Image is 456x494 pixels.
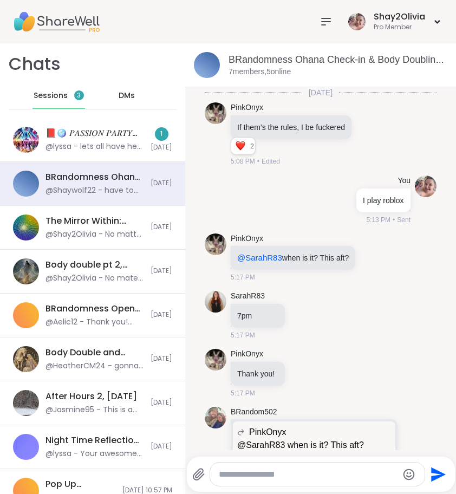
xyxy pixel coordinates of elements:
div: Pro Member [374,23,425,32]
span: • [393,215,395,225]
div: @Shaywolf22 - have to going feed [PERSON_NAME] [45,185,144,196]
a: PinkOnyx [231,233,263,244]
img: BRandomness Open Forum For 'Em, Sep 06 [13,302,39,328]
img: BRandomness Ohana Check-in & Body Doubling, Sep 06 [13,171,39,197]
img: After Hours 2, Sep 06 [13,390,39,416]
p: Thank you! [237,368,278,379]
div: Shay2Olivia [374,11,425,23]
button: Send [425,462,450,486]
h1: Chats [9,52,61,76]
div: @lyssa - Your awesome [PERSON_NAME] ! [45,448,144,459]
span: [DATE] [151,398,172,407]
span: Edited [262,157,280,166]
span: 5:13 PM [366,215,390,225]
img: The Mirror Within: Return to Your True Self, Sep 06 [13,214,39,240]
button: Reactions: love [234,142,246,151]
span: [DATE] [151,223,172,232]
div: 1 [155,127,168,141]
div: @Aelic12 - Thank you! Just seeing this now lol [45,317,144,328]
div: 📕🪩 𝑃𝐴𝑆𝑆𝐼𝑂𝑁 𝑃𝐴𝑅𝑇𝑌💃🎶, [DATE] [45,127,144,139]
span: [DATE] [151,442,172,451]
p: @SarahR83 when is it? This aft? [237,439,391,452]
span: PinkOnyx [249,426,286,439]
iframe: Spotlight [138,90,147,99]
div: Night Time Reflection and/or Body Doubling, [DATE] [45,434,144,446]
span: [DATE] [151,310,172,320]
a: PinkOnyx [231,349,263,360]
span: • [257,157,259,166]
span: 5:17 PM [231,388,255,398]
h4: You [398,175,411,186]
img: Shay2Olivia [348,13,366,30]
img: Body double pt 2, Sep 06 [13,258,39,284]
a: PinkOnyx [231,102,263,113]
p: 7 members, 5 online [229,67,291,77]
img: 📕🪩 𝑃𝐴𝑆𝑆𝐼𝑂𝑁 𝑃𝐴𝑅𝑇𝑌💃🎶, Sep 06 [13,127,39,153]
img: https://sharewell-space-live.sfo3.digitaloceanspaces.com/user-generated/3d39395a-5486-44ea-9184-d... [205,233,226,255]
img: https://sharewell-space-live.sfo3.digitaloceanspaces.com/user-generated/ad949235-6f32-41e6-8b9f-9... [205,291,226,313]
span: @SarahR83 [237,253,282,262]
img: https://sharewell-space-live.sfo3.digitaloceanspaces.com/user-generated/127af2b2-1259-4cf0-9fd7-7... [205,407,226,428]
span: Sessions [34,90,68,101]
button: Emoji picker [402,468,415,481]
p: when is it? This aft? [237,252,349,263]
img: BRandomness Ohana Check-in & Body Doubling, Sep 06 [194,52,220,78]
div: @Shay2Olivia - No mater how many friends i have i still feel alone [45,273,144,284]
span: Sent [397,215,411,225]
a: SarahR83 [231,291,265,302]
div: BRandomness Open Forum For 'Em, [DATE] [45,303,144,315]
span: [DATE] [151,179,172,188]
img: https://sharewell-space-live.sfo3.digitaloceanspaces.com/user-generated/3d39395a-5486-44ea-9184-d... [205,102,226,124]
span: 5:17 PM [231,272,255,282]
div: @HeatherCM24 - gonna leave so i can get ready for the next session [45,361,144,372]
img: Body Double and Chat , Sep 06 [13,346,39,372]
div: Pop Up BRandomness Last Call, [DATE] [45,478,116,490]
div: @Jasmine95 - This is a session I'm hosting [DATE] and I'm putting in a lot of work to put it toge... [45,405,144,415]
span: 3 [77,91,81,100]
p: If them’s the rules, I be fuckered [237,122,345,133]
span: [DATE] [151,143,172,152]
div: The Mirror Within: Return to Your True Self, [DATE] [45,215,144,227]
span: 5:08 PM [231,157,255,166]
div: Body Double and Chat , [DATE] [45,347,144,359]
img: https://sharewell-space-live.sfo3.digitaloceanspaces.com/user-generated/52607e91-69e1-4ca7-b65e-3... [415,175,437,197]
span: 2 [250,141,255,151]
a: BRandom502 [231,407,277,418]
div: @Shay2Olivia - No matter how hurt you are, or what you going through it the people who show up an... [45,229,144,240]
div: @lyssa - lets all have her in our thouhts [45,141,144,152]
p: I play roblox [363,195,404,206]
span: DMs [119,90,135,101]
div: Body double pt 2, [DATE] [45,259,144,271]
textarea: Type your message [219,469,398,480]
img: ShareWell Nav Logo [13,3,100,41]
div: Reaction list [231,138,250,155]
a: BRandomness Ohana Check-in & Body Doubling, [DATE] [229,54,444,79]
div: BRandomness Ohana Check-in & Body Doubling, [DATE] [45,171,144,183]
span: 5:17 PM [231,330,255,340]
span: [DATE] [151,354,172,363]
div: After Hours 2, [DATE] [45,391,137,402]
img: Night Time Reflection and/or Body Doubling, Sep 05 [13,434,39,460]
span: [DATE] [151,266,172,276]
img: https://sharewell-space-live.sfo3.digitaloceanspaces.com/user-generated/3d39395a-5486-44ea-9184-d... [205,349,226,370]
p: 7pm [237,310,278,321]
span: [DATE] [302,87,339,98]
